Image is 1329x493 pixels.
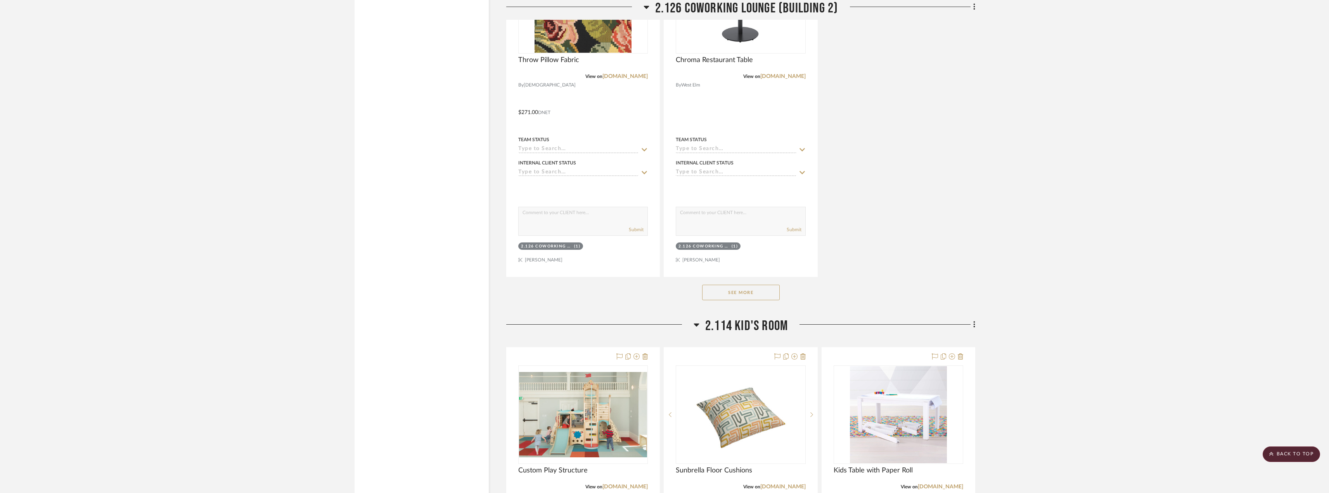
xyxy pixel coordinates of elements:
[521,244,572,249] div: 2.126 Coworking Lounge (Building 2)
[705,318,788,334] span: 2.114 Kid's Room
[692,366,789,463] img: Sunbrella Floor Cushions
[901,484,918,489] span: View on
[918,484,963,490] a: [DOMAIN_NAME]
[850,366,947,463] img: Kids Table with Paper Roll
[676,169,796,176] input: Type to Search…
[518,136,549,143] div: Team Status
[732,244,738,249] div: (1)
[743,74,760,79] span: View on
[702,285,780,300] button: See More
[574,244,581,249] div: (1)
[518,81,524,89] span: By
[681,81,700,89] span: West Elm
[518,146,639,153] input: Type to Search…
[518,56,579,64] span: Throw Pillow Fabric
[602,484,648,490] a: [DOMAIN_NAME]
[585,484,602,489] span: View on
[834,466,913,475] span: Kids Table with Paper Roll
[678,244,730,249] div: 2.126 Coworking Lounge (Building 2)
[676,146,796,153] input: Type to Search…
[524,81,576,89] span: [DEMOGRAPHIC_DATA]
[676,81,681,89] span: By
[743,484,760,489] span: View on
[1263,446,1320,462] scroll-to-top-button: BACK TO TOP
[676,466,752,475] span: Sunbrella Floor Cushions
[676,56,753,64] span: Chroma Restaurant Table
[676,136,707,143] div: Team Status
[519,372,647,457] img: Custom Play Structure
[518,169,639,176] input: Type to Search…
[629,226,644,233] button: Submit
[760,74,806,79] a: [DOMAIN_NAME]
[518,466,588,475] span: Custom Play Structure
[676,159,734,166] div: Internal Client Status
[602,74,648,79] a: [DOMAIN_NAME]
[787,226,801,233] button: Submit
[760,484,806,490] a: [DOMAIN_NAME]
[518,159,576,166] div: Internal Client Status
[585,74,602,79] span: View on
